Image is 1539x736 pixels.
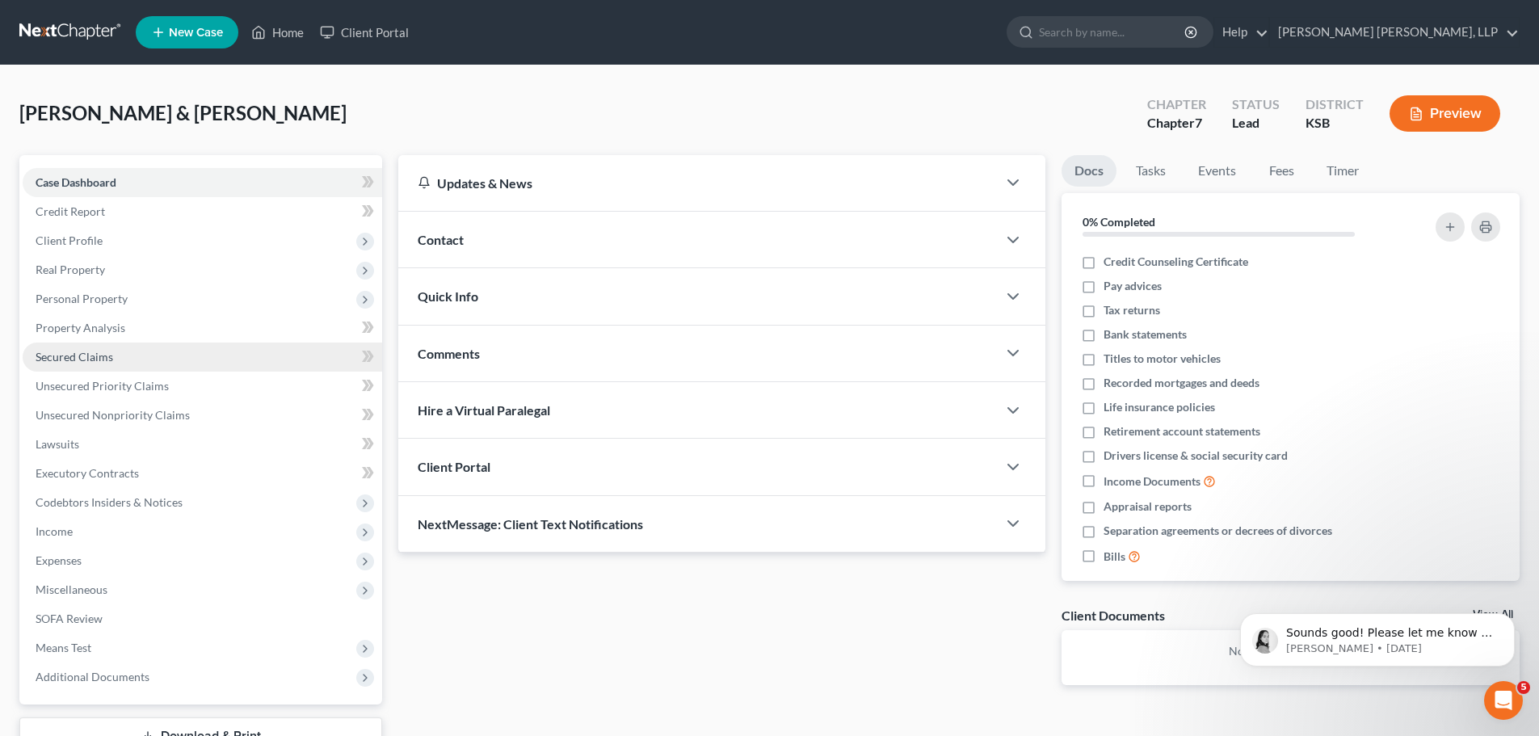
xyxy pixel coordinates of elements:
span: Property Analysis [36,321,125,334]
a: Unsecured Priority Claims [23,372,382,401]
div: Client Documents [1062,607,1165,624]
span: [PERSON_NAME] & [PERSON_NAME] [19,101,347,124]
span: Hire a Virtual Paralegal [418,402,550,418]
a: Timer [1314,155,1372,187]
span: Separation agreements or decrees of divorces [1104,523,1332,539]
a: Case Dashboard [23,168,382,197]
a: Docs [1062,155,1116,187]
span: Client Profile [36,233,103,247]
a: Executory Contracts [23,459,382,488]
div: KSB [1306,114,1364,132]
a: Client Portal [312,18,417,47]
strong: 0% Completed [1083,215,1155,229]
button: Preview [1390,95,1500,132]
span: Comments [418,346,480,361]
a: [PERSON_NAME] [PERSON_NAME], LLP [1270,18,1519,47]
a: Secured Claims [23,343,382,372]
a: Lawsuits [23,430,382,459]
span: Income Documents [1104,473,1201,490]
span: Quick Info [418,288,478,304]
span: Credit Report [36,204,105,218]
span: Unsecured Nonpriority Claims [36,408,190,422]
span: Recorded mortgages and deeds [1104,375,1259,391]
input: Search by name... [1039,17,1187,47]
a: Property Analysis [23,313,382,343]
span: Retirement account statements [1104,423,1260,439]
span: Life insurance policies [1104,399,1215,415]
span: Personal Property [36,292,128,305]
span: Executory Contracts [36,466,139,480]
span: Secured Claims [36,350,113,364]
span: Expenses [36,553,82,567]
span: Tax returns [1104,302,1160,318]
span: Real Property [36,263,105,276]
a: Events [1185,155,1249,187]
a: Fees [1255,155,1307,187]
span: 5 [1517,681,1530,694]
span: Unsecured Priority Claims [36,379,169,393]
iframe: Intercom notifications message [1216,579,1539,692]
span: Codebtors Insiders & Notices [36,495,183,509]
span: Client Portal [418,459,490,474]
div: Chapter [1147,114,1206,132]
span: Case Dashboard [36,175,116,189]
span: New Case [169,27,223,39]
span: Bank statements [1104,326,1187,343]
a: Tasks [1123,155,1179,187]
div: Status [1232,95,1280,114]
span: Pay advices [1104,278,1162,294]
span: NextMessage: Client Text Notifications [418,516,643,532]
a: SOFA Review [23,604,382,633]
span: Contact [418,232,464,247]
span: Additional Documents [36,670,149,683]
div: Lead [1232,114,1280,132]
a: Credit Report [23,197,382,226]
span: Credit Counseling Certificate [1104,254,1248,270]
div: District [1306,95,1364,114]
span: Bills [1104,549,1125,565]
span: Drivers license & social security card [1104,448,1288,464]
iframe: Intercom live chat [1484,681,1523,720]
span: 7 [1195,115,1202,130]
div: Chapter [1147,95,1206,114]
span: Means Test [36,641,91,654]
span: Titles to motor vehicles [1104,351,1221,367]
span: Income [36,524,73,538]
a: Home [243,18,312,47]
a: Unsecured Nonpriority Claims [23,401,382,430]
p: No client documents yet. [1074,643,1507,659]
a: Help [1214,18,1268,47]
div: Updates & News [418,175,978,191]
span: Miscellaneous [36,582,107,596]
span: SOFA Review [36,612,103,625]
span: Appraisal reports [1104,498,1192,515]
span: Lawsuits [36,437,79,451]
